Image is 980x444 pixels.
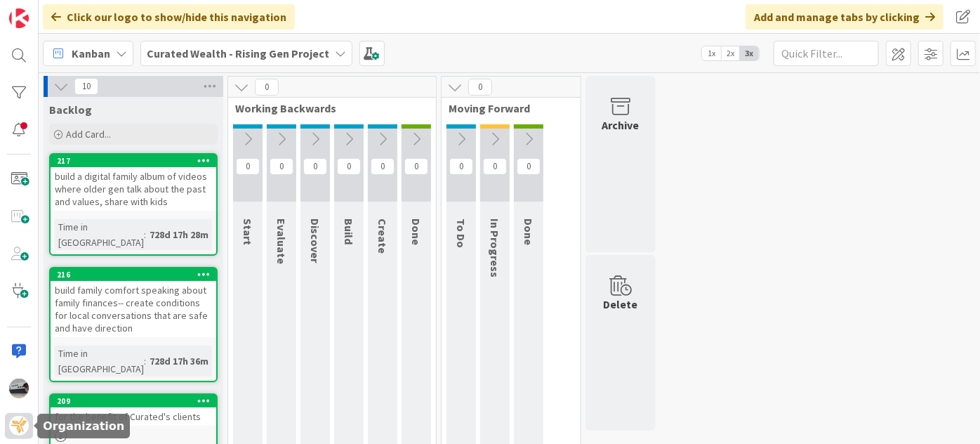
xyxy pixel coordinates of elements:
div: 728d 17h 36m [146,353,212,369]
span: 0 [517,158,541,175]
div: 728d 17h 28m [146,227,212,242]
div: 209 [51,395,216,407]
div: Time in [GEOGRAPHIC_DATA] [55,219,144,250]
span: Add Card... [66,128,111,141]
div: build family comfort speaking about family finances-- create conditions for local conversations t... [51,281,216,337]
div: 216build family comfort speaking about family finances-- create conditions for local conversation... [51,268,216,337]
b: Curated Wealth - Rising Gen Project [147,46,329,60]
span: 0 [303,158,327,175]
span: 0 [236,158,260,175]
span: 0 [337,158,361,175]
span: Done [409,218,423,245]
img: avatar [9,416,29,436]
div: Delete [604,296,638,313]
span: To Do [454,218,468,248]
span: 1x [702,46,721,60]
span: 0 [371,158,395,175]
div: 209for the benefit of Curated's clients [51,395,216,426]
span: Evaluate [274,218,289,264]
span: In Progress [488,218,502,277]
span: 3x [740,46,759,60]
span: : [144,353,146,369]
div: Click our logo to show/hide this navigation [43,4,295,30]
span: Build [342,218,356,244]
span: 10 [74,78,98,95]
span: Start [241,218,255,245]
a: 216build family comfort speaking about family finances-- create conditions for local conversation... [49,267,218,382]
div: Time in [GEOGRAPHIC_DATA] [55,346,144,377]
span: 0 [483,158,507,175]
div: Add and manage tabs by clicking [746,4,943,30]
span: 2x [721,46,740,60]
span: 0 [449,158,473,175]
div: 217 [57,156,216,166]
span: Moving Forward [449,101,563,115]
span: 0 [255,79,279,96]
span: Create [376,218,390,254]
span: Backlog [49,103,92,117]
div: 217build a digital family album of videos where older gen talk about the past and values, share w... [51,155,216,211]
div: 209 [57,396,216,406]
span: : [144,227,146,242]
div: 216 [51,268,216,281]
div: Archive [602,117,640,133]
a: 217build a digital family album of videos where older gen talk about the past and values, share w... [49,153,218,256]
span: 0 [404,158,428,175]
div: build a digital family album of videos where older gen talk about the past and values, share with... [51,167,216,211]
span: Discover [308,218,322,263]
input: Quick Filter... [774,41,879,66]
span: 0 [468,79,492,96]
div: 217 [51,155,216,167]
span: Done [522,218,536,245]
h5: Organization [43,419,124,433]
div: 216 [57,270,216,280]
span: Kanban [72,45,110,62]
span: Working Backwards [235,101,418,115]
span: 0 [270,158,293,175]
img: jB [9,379,29,398]
div: for the benefit of Curated's clients [51,407,216,426]
img: Visit kanbanzone.com [9,8,29,28]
